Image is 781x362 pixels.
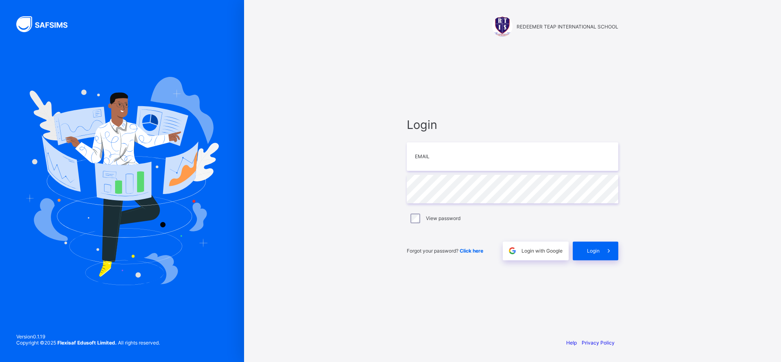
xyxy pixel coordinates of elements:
[508,246,517,255] img: google.396cfc9801f0270233282035f929180a.svg
[407,248,483,254] span: Forgot your password?
[566,340,577,346] a: Help
[16,16,77,32] img: SAFSIMS Logo
[426,215,460,221] label: View password
[16,334,160,340] span: Version 0.1.19
[521,248,563,254] span: Login with Google
[460,248,483,254] a: Click here
[16,340,160,346] span: Copyright © 2025 All rights reserved.
[587,248,600,254] span: Login
[25,77,219,285] img: Hero Image
[407,118,618,132] span: Login
[582,340,615,346] a: Privacy Policy
[57,340,117,346] strong: Flexisaf Edusoft Limited.
[517,24,618,30] span: REDEEMER TEAP INTERNATIONAL SCHOOL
